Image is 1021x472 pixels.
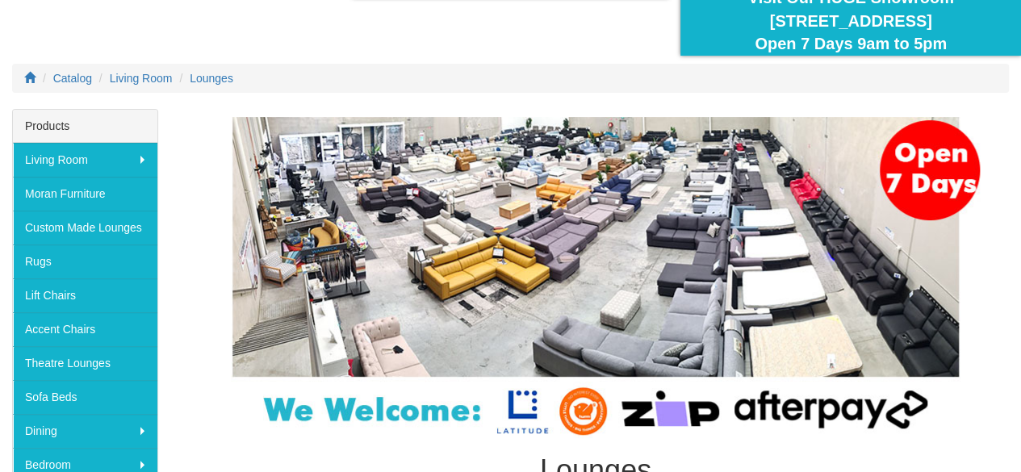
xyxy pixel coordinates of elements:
[13,177,157,211] a: Moran Furniture
[110,72,173,85] a: Living Room
[13,110,157,143] div: Products
[13,346,157,380] a: Theatre Lounges
[13,278,157,312] a: Lift Chairs
[13,312,157,346] a: Accent Chairs
[13,211,157,244] a: Custom Made Lounges
[13,244,157,278] a: Rugs
[13,414,157,448] a: Dining
[53,72,92,85] a: Catalog
[192,117,999,438] img: Lounges
[13,143,157,177] a: Living Room
[13,380,157,414] a: Sofa Beds
[190,72,233,85] a: Lounges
